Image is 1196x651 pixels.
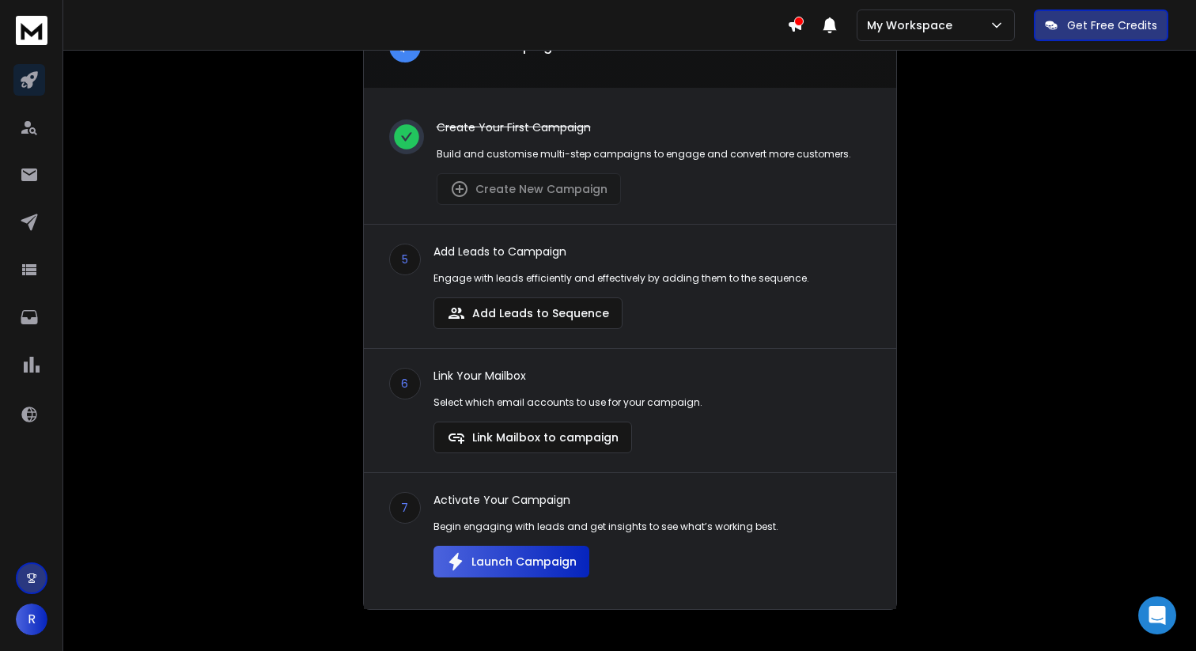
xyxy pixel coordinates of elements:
[437,119,851,135] p: Create Your First Campaign
[433,422,632,453] button: Link Mailbox to campaign
[433,520,778,533] p: Begin engaging with leads and get insights to see what’s working best.
[1034,9,1168,41] button: Get Free Credits
[433,396,702,409] p: Select which email accounts to use for your campaign.
[389,244,421,275] div: 5
[364,18,896,88] button: leadCreate a campaign
[389,492,421,524] div: 7
[433,368,702,384] p: Link Your Mailbox
[867,17,959,33] p: My Workspace
[433,546,589,577] button: Launch Campaign
[16,604,47,635] button: R
[16,16,47,45] img: logo
[1138,596,1176,634] div: Open Intercom Messenger
[437,148,851,161] p: Build and customise multi-step campaigns to engage and convert more customers.
[364,88,896,609] div: leadCreate a campaign
[433,297,623,329] button: Add Leads to Sequence
[433,244,809,259] p: Add Leads to Campaign
[433,272,809,285] p: Engage with leads efficiently and effectively by adding them to the sequence.
[1067,17,1157,33] p: Get Free Credits
[389,368,421,399] div: 6
[433,492,778,508] p: Activate Your Campaign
